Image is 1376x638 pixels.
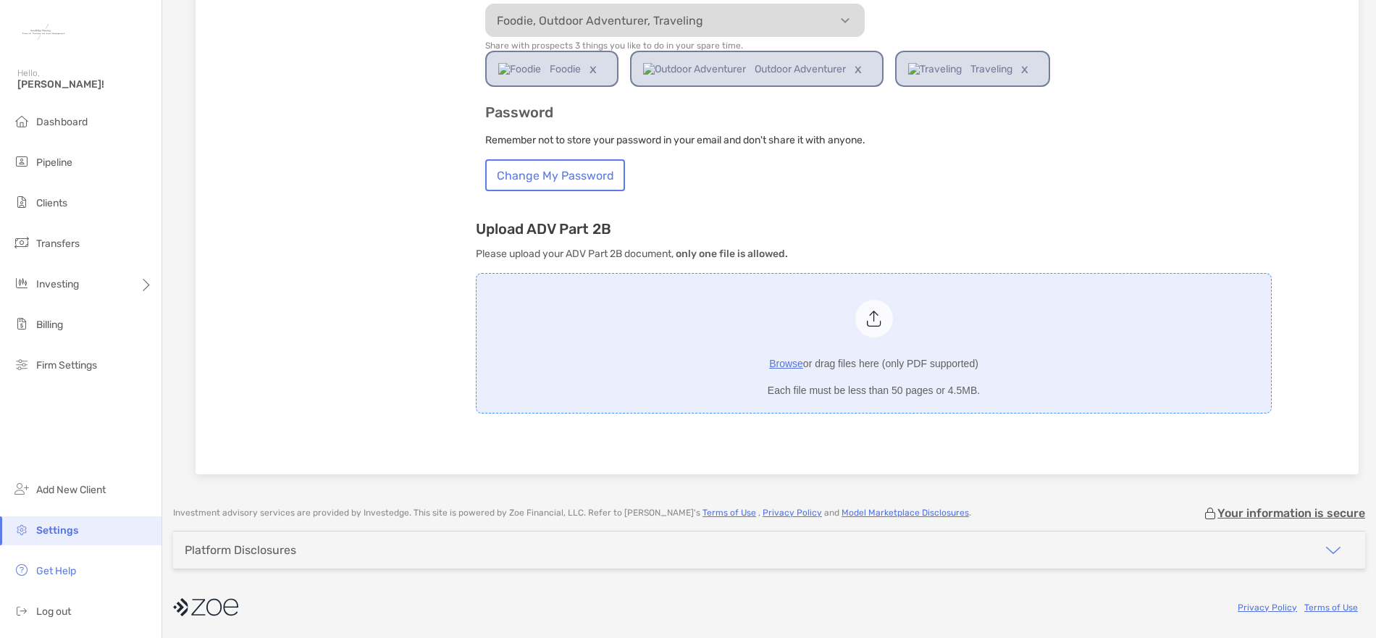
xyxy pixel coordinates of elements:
p: Share with prospects 3 things you like to do in your spare time. [485,41,865,51]
span: Dashboard [36,116,88,128]
span: Investing [36,278,79,290]
span: Traveling [970,53,1012,85]
h3: Upload ADV Part 2B [476,220,1272,238]
h3: Password [485,104,1262,121]
img: Traveling [908,53,962,85]
a: Terms of Use [1304,603,1358,613]
img: investing icon [13,274,30,292]
span: Transfers [36,238,80,250]
span: Clients [36,197,67,209]
p: Foodie, Outdoor Adventurer, Traveling [490,12,868,30]
a: x [1012,52,1037,85]
img: billing icon [13,315,30,332]
p: Remember not to store your password in your email and don't share it with anyone. [485,131,1262,149]
a: Privacy Policy [763,508,822,518]
div: Platform Disclosures [185,543,296,557]
button: Change My Password [485,159,625,191]
img: icon arrow [1325,542,1342,559]
span: Outdoor Adventurer [755,53,846,85]
b: only one file is allowed. [676,248,788,260]
span: Log out [36,605,71,618]
span: Browse [769,358,803,369]
a: Terms of Use [702,508,756,518]
p: Investment advisory services are provided by Investedge . This site is powered by Zoe Financial, ... [173,508,971,519]
img: add_new_client icon [13,480,30,498]
img: firm-settings icon [13,356,30,373]
span: Settings [36,524,78,537]
img: dashboard icon [13,112,30,130]
p: Each file must be less than 50 pages or 4.5MB. [768,382,980,400]
img: logout icon [13,602,30,619]
p: Your information is secure [1217,506,1365,520]
p: or drag files here (only PDF supported) [769,355,978,373]
a: Privacy Policy [1238,603,1297,613]
span: Get Help [36,565,76,577]
span: Add New Client [36,484,106,496]
span: Firm Settings [36,359,97,372]
a: x [581,52,605,85]
img: settings icon [13,521,30,538]
span: Pipeline [36,156,72,169]
a: x [846,52,871,85]
img: Zoe Logo [17,6,70,58]
img: Foodie [498,53,541,85]
img: get-help icon [13,561,30,579]
img: pipeline icon [13,153,30,170]
a: Model Marketplace Disclosures [842,508,969,518]
img: transfers icon [13,234,30,251]
span: [PERSON_NAME]! [17,78,153,91]
img: clients icon [13,193,30,211]
span: Browseor drag files here (only PDF supported)Each file must be less than 50 pages or 4.5MB. [477,274,1271,413]
img: company logo [173,591,238,624]
span: Billing [36,319,63,331]
img: Outdoor Adventurer [643,53,746,85]
p: Please upload your ADV Part 2B document, [476,245,1272,263]
span: Foodie [550,53,581,85]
